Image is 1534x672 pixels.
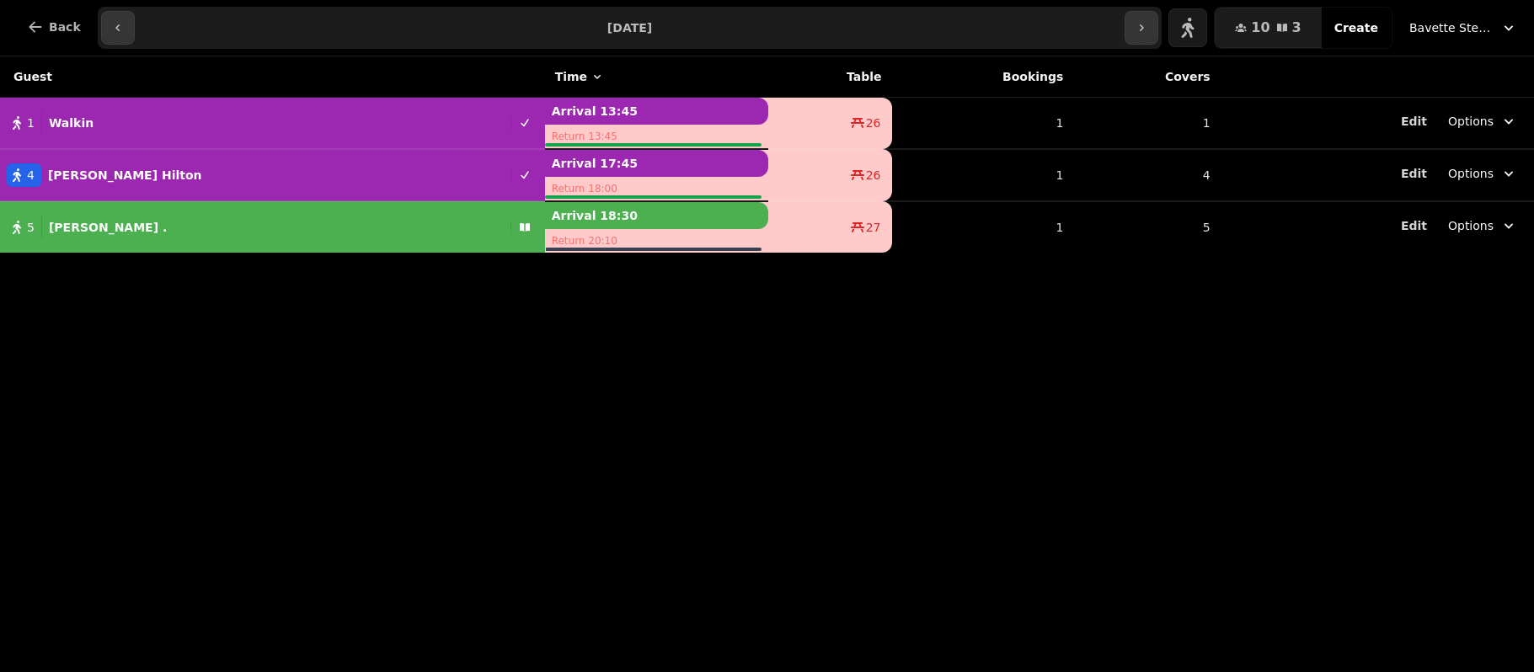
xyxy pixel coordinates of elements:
span: Time [555,68,587,85]
span: Bavette Steakhouse - [PERSON_NAME] [1409,19,1494,36]
span: Create [1334,22,1378,34]
button: Edit [1401,165,1427,182]
span: 27 [866,219,881,236]
th: Covers [1073,56,1220,98]
p: [PERSON_NAME] . [49,219,167,236]
button: Time [555,68,604,85]
td: 5 [1073,201,1220,253]
span: Back [49,21,81,33]
td: 1 [1073,98,1220,150]
td: 1 [892,98,1074,150]
span: Options [1448,217,1494,234]
button: Options [1438,158,1527,189]
th: Table [768,56,892,98]
span: 10 [1251,21,1269,35]
span: Options [1448,165,1494,182]
p: Return 20:10 [545,229,768,253]
td: 1 [892,201,1074,253]
span: Edit [1401,168,1427,179]
span: 3 [1292,21,1301,35]
p: Return 13:45 [545,125,768,148]
button: Edit [1401,217,1427,234]
button: 103 [1215,8,1321,48]
p: Arrival 17:45 [545,150,768,177]
button: Options [1438,211,1527,241]
button: Edit [1401,113,1427,130]
p: [PERSON_NAME] Hilton [48,167,202,184]
p: Walkin [49,115,94,131]
button: Back [13,7,94,47]
button: Bavette Steakhouse - [PERSON_NAME] [1399,13,1527,43]
td: 1 [892,149,1074,201]
span: 26 [866,115,881,131]
button: Options [1438,106,1527,136]
span: 1 [27,115,35,131]
span: Options [1448,113,1494,130]
th: Bookings [892,56,1074,98]
span: Edit [1401,220,1427,232]
span: 26 [866,167,881,184]
td: 4 [1073,149,1220,201]
span: 4 [27,167,35,184]
p: Arrival 18:30 [545,202,768,229]
span: Edit [1401,115,1427,127]
p: Arrival 13:45 [545,98,768,125]
p: Return 18:00 [545,177,768,200]
span: 5 [27,219,35,236]
button: Create [1321,8,1392,48]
